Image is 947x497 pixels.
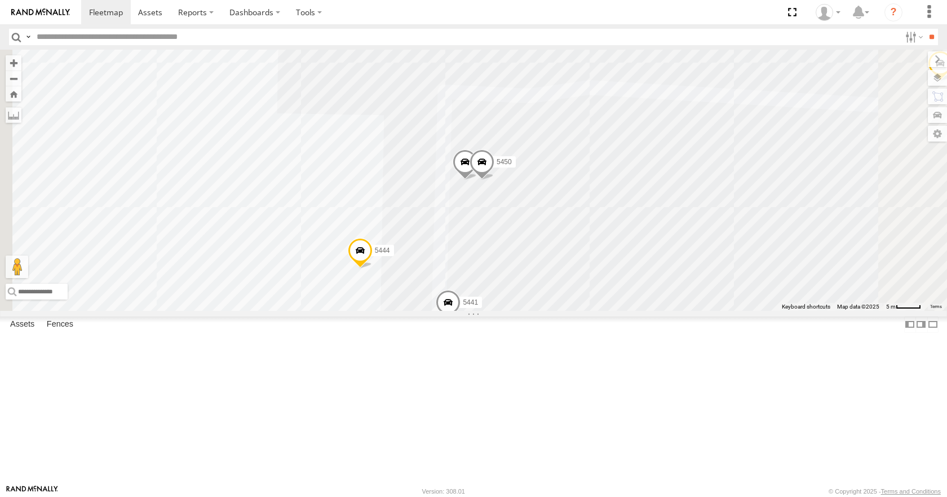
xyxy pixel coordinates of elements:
[881,488,941,495] a: Terms and Conditions
[6,86,21,102] button: Zoom Home
[6,107,21,123] label: Measure
[883,303,924,311] button: Map Scale: 5 m per 41 pixels
[884,3,902,21] i: ?
[24,29,33,45] label: Search Query
[930,304,942,309] a: Terms (opens in new tab)
[463,298,478,306] span: 5441
[782,303,830,311] button: Keyboard shortcuts
[6,486,58,497] a: Visit our Website
[829,488,941,495] div: © Copyright 2025 -
[6,55,21,71] button: Zoom in
[812,4,844,21] div: Todd Sigmon
[6,71,21,86] button: Zoom out
[928,126,947,142] label: Map Settings
[927,316,939,333] label: Hide Summary Table
[41,317,79,333] label: Fences
[837,304,879,310] span: Map data ©2025
[497,159,512,166] span: 5450
[901,29,925,45] label: Search Filter Options
[6,256,28,278] button: Drag Pegman onto the map to open Street View
[5,317,40,333] label: Assets
[11,8,70,16] img: rand-logo.svg
[886,304,896,310] span: 5 m
[375,247,390,254] span: 5444
[422,488,465,495] div: Version: 308.01
[915,316,927,333] label: Dock Summary Table to the Right
[904,316,915,333] label: Dock Summary Table to the Left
